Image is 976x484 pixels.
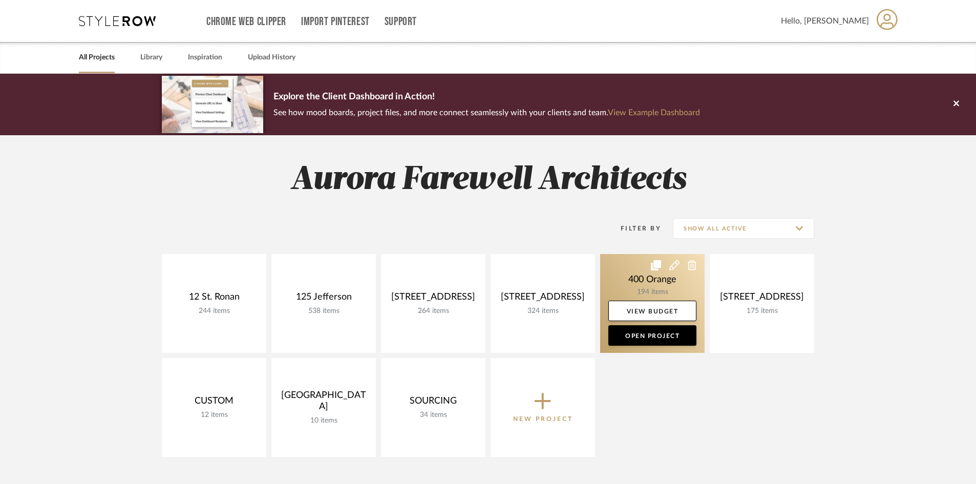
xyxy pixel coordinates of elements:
[280,416,368,425] div: 10 items
[608,325,696,346] a: Open Project
[499,307,587,315] div: 324 items
[170,411,258,419] div: 12 items
[385,17,417,26] a: Support
[491,358,595,457] button: New Project
[140,51,162,65] a: Library
[170,291,258,307] div: 12 St. Ronan
[248,51,295,65] a: Upload History
[607,223,661,234] div: Filter By
[188,51,222,65] a: Inspiration
[389,291,477,307] div: [STREET_ADDRESS]
[280,291,368,307] div: 125 Jefferson
[301,17,370,26] a: Import Pinterest
[718,307,806,315] div: 175 items
[273,106,700,120] p: See how mood boards, project files, and more connect seamlessly with your clients and team.
[608,301,696,321] a: View Budget
[280,307,368,315] div: 538 items
[389,307,477,315] div: 264 items
[170,307,258,315] div: 244 items
[389,411,477,419] div: 34 items
[608,109,700,117] a: View Example Dashboard
[718,291,806,307] div: [STREET_ADDRESS]
[513,414,573,424] p: New Project
[273,89,700,106] p: Explore the Client Dashboard in Action!
[280,390,368,416] div: [GEOGRAPHIC_DATA]
[119,161,857,199] h2: Aurora Farewell Architects
[79,51,115,65] a: All Projects
[389,395,477,411] div: SOURCING
[499,291,587,307] div: [STREET_ADDRESS]
[170,395,258,411] div: CUSTOM
[781,15,869,27] span: Hello, [PERSON_NAME]
[162,76,263,133] img: d5d033c5-7b12-40c2-a960-1ecee1989c38.png
[206,17,286,26] a: Chrome Web Clipper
